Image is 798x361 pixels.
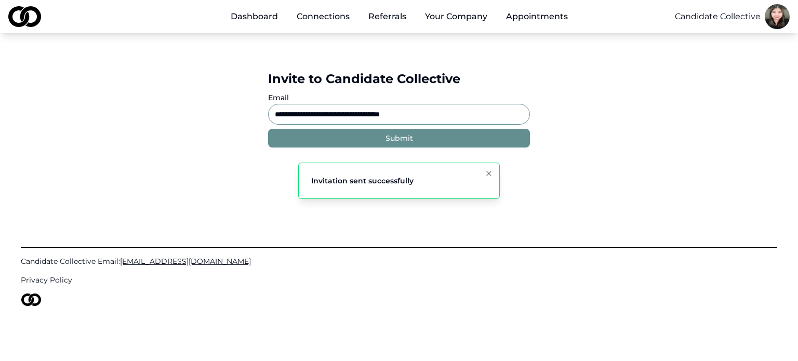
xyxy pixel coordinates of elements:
div: Submit [385,133,413,143]
img: logo [21,293,42,306]
span: [EMAIL_ADDRESS][DOMAIN_NAME] [120,257,251,266]
nav: Main [222,6,576,27]
a: Referrals [360,6,415,27]
a: Connections [288,6,358,27]
div: Invitation sent successfully [311,176,414,186]
img: c5a994b8-1df4-4c55-a0c5-fff68abd3c00-Kim%20Headshot-profile_picture.jpg [765,4,790,29]
div: Invite to Candidate Collective [268,71,530,87]
a: Candidate Collective Email:[EMAIL_ADDRESS][DOMAIN_NAME] [21,256,777,266]
button: Your Company [417,6,496,27]
button: Submit [268,129,530,148]
img: logo [8,6,41,27]
button: Candidate Collective [675,10,761,23]
a: Privacy Policy [21,275,777,285]
a: Appointments [498,6,576,27]
label: Email [268,93,289,102]
a: Dashboard [222,6,286,27]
